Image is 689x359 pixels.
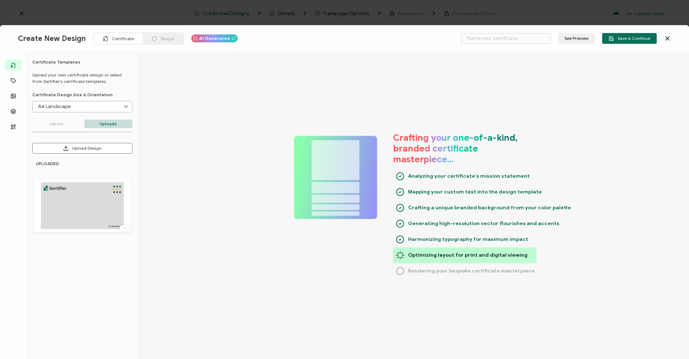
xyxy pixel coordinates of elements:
p: Upload your own certificate design or select from Sertifier’s certificate templates. [32,72,132,85]
span: Badge [161,36,174,41]
span: Generating high-resolution vector flourishes and accents [408,218,559,229]
span: Harmonizing typography for maximum impact [408,234,528,245]
h6: Certificate Templates [32,59,132,65]
p: Uploads [84,120,133,128]
input: Name your certificate [461,33,551,44]
button: Save & Continue [602,33,657,44]
span: Save & Continue [609,36,650,41]
span: Crafting a unique branded background from your color palette [408,202,571,213]
span: Mapping your custom text into the design template [408,187,542,197]
p: Library [32,120,81,128]
h6: UPLOADED [36,161,131,166]
iframe: Chat Widget [653,325,689,359]
img: b9f9db49-589e-4bf8-8e13-4fb462d0d70c.png [41,182,124,229]
span: AI Generated [199,36,230,41]
span: Analyzing your certificate’s mission statement [408,171,530,182]
span: Optimizing layout for print and digital viewing [408,250,528,261]
input: Select [33,101,132,112]
h1: Crafting your one-of-a-kind, branded certificate masterpiece… [393,132,536,165]
span: Create New Design [18,34,86,43]
button: See Preview [558,33,595,44]
p: Certificate Design Size & Orientation [32,92,132,97]
span: Rendering your bespoke certificate masterpiece [408,266,535,276]
button: Upload Design [32,143,132,154]
span: Certificate [112,36,134,41]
